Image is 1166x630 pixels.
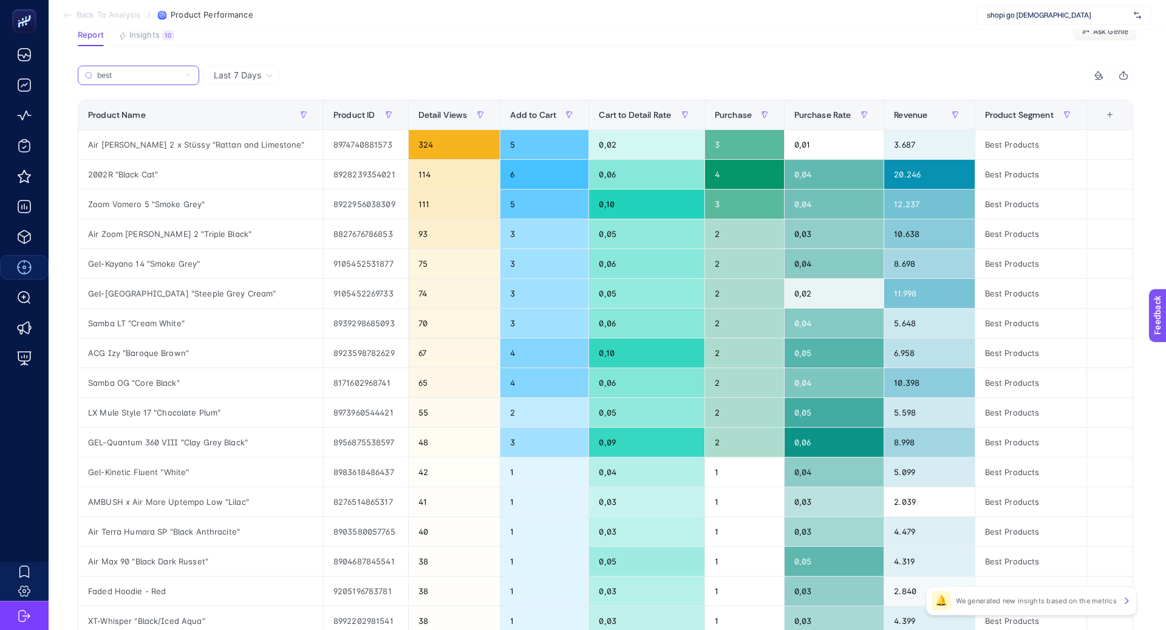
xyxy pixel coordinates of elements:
div: 6.958 [884,338,974,368]
img: svg%3e [1134,9,1141,21]
div: 2 [705,368,784,397]
div: 0,05 [589,547,704,576]
div: 111 [409,190,500,219]
div: 4 [705,160,784,189]
div: Best Products [975,368,1087,397]
div: 0,10 [589,338,704,368]
div: 0,03 [785,487,884,516]
div: 0,04 [785,190,884,219]
div: 0,10 [589,190,704,219]
div: 8973960544421 [324,398,408,427]
div: 2 [705,219,784,248]
span: Product ID [333,110,375,120]
div: Faded Hoodie - Red [78,577,323,606]
div: 3 [500,279,589,308]
div: 41 [409,487,500,516]
div: 2 [500,398,589,427]
div: 2 [705,309,784,338]
div: 10.398 [884,368,974,397]
div: 9205196783781 [324,577,408,606]
div: 0,05 [785,547,884,576]
div: 75 [409,249,500,278]
div: 40 [409,517,500,546]
div: 0,03 [785,517,884,546]
div: 8171602968741 [324,368,408,397]
div: Air Terra Humara SP "Black Anthracite" [78,517,323,546]
div: 8983618486437 [324,457,408,487]
div: Best Products [975,309,1087,338]
div: 2 [705,338,784,368]
div: Zoom Vomero 5 "Smoke Grey" [78,190,323,219]
div: 8.698 [884,249,974,278]
div: 2 [705,428,784,457]
div: 0,03 [785,219,884,248]
span: Insights [129,30,160,40]
div: 1 [705,517,784,546]
span: / [148,10,151,19]
div: 1 [500,457,589,487]
div: 0,05 [589,279,704,308]
div: 0,05 [785,338,884,368]
div: 4 [500,368,589,397]
div: 2.840 [884,577,974,606]
div: 0,06 [589,249,704,278]
div: 0,02 [589,130,704,159]
div: 1 [500,517,589,546]
div: 0,04 [785,160,884,189]
div: Best Products [975,279,1087,308]
span: Detail Views [418,110,468,120]
div: 2 [705,249,784,278]
span: Purchase Rate [794,110,851,120]
div: 0,04 [785,457,884,487]
div: 8827676786853 [324,219,408,248]
div: 9105452531877 [324,249,408,278]
div: 65 [409,368,500,397]
div: 0,06 [589,309,704,338]
div: 1 [705,457,784,487]
div: 74 [409,279,500,308]
div: 1 [705,487,784,516]
div: Air [PERSON_NAME] 2 x Stüssy "Rattan and Limestone" [78,130,323,159]
div: Gel-[GEOGRAPHIC_DATA] "Steeple Grey Cream" [78,279,323,308]
div: 20.246 [884,160,974,189]
div: 3 [500,219,589,248]
div: 0,06 [589,160,704,189]
div: 10 [162,30,174,40]
div: 11.998 [884,279,974,308]
div: Gel-Kinetic Fluent "White" [78,457,323,487]
div: 0,09 [589,428,704,457]
div: 8276514865317 [324,487,408,516]
div: 0,03 [785,577,884,606]
div: LX Mule Style 17 "Chocolate Plum" [78,398,323,427]
div: 3 [500,249,589,278]
div: 0,04 [785,309,884,338]
div: 2 [705,398,784,427]
div: Best Products [975,487,1087,516]
div: 8928239354021 [324,160,408,189]
span: shopi go [DEMOGRAPHIC_DATA] [987,10,1129,20]
div: Gel-Kayano 14 "Smoke Grey" [78,249,323,278]
div: 0,02 [785,279,884,308]
div: 4.319 [884,547,974,576]
div: 3 [500,309,589,338]
span: Back To Analysis [77,10,140,20]
div: Best Products [975,249,1087,278]
div: 1 [500,487,589,516]
div: 3 [705,130,784,159]
div: 93 [409,219,500,248]
div: Air Max 90 "Black Dark Russet" [78,547,323,576]
div: 70 [409,309,500,338]
span: Add to Cart [510,110,557,120]
p: We generated new insights based on the metrics [956,596,1117,606]
div: 6 [500,160,589,189]
div: Best Products [975,338,1087,368]
div: 55 [409,398,500,427]
div: 3 [705,190,784,219]
div: 42 [409,457,500,487]
div: 324 [409,130,500,159]
div: 4 [500,338,589,368]
div: GEL-Quantum 360 VIII "Clay Grey Black" [78,428,323,457]
div: Best Products [975,457,1087,487]
div: Best Products [975,517,1087,546]
span: Ask Genie [1093,27,1128,36]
